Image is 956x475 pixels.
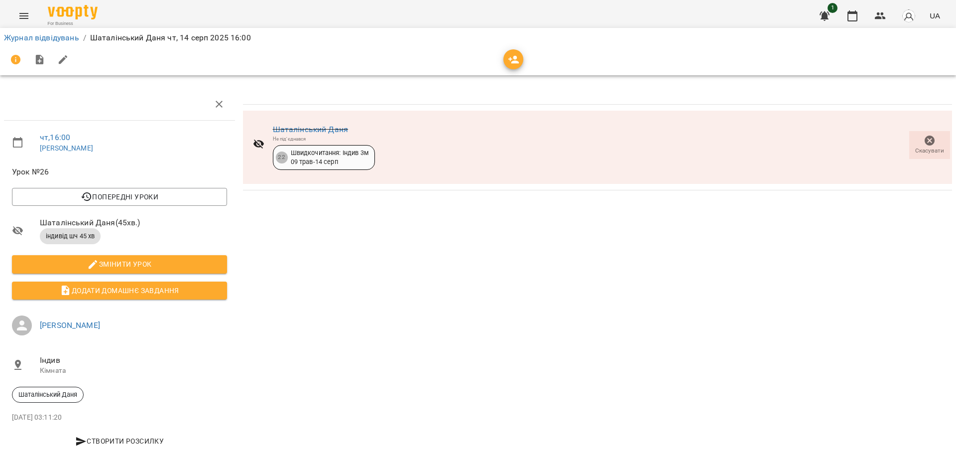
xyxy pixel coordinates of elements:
[12,413,227,423] p: [DATE] 03:11:20
[40,354,227,366] span: Індив
[20,191,219,203] span: Попередні уроки
[40,366,227,376] p: Кімната
[273,136,375,142] div: Не під'єднався
[930,10,940,21] span: UA
[12,387,84,403] div: Шаталінський Даня
[4,32,952,44] nav: breadcrumb
[83,32,86,44] li: /
[291,149,368,167] div: Швидкочитання: Індив 3м 09 трав - 14 серп
[12,188,227,206] button: Попередні уроки
[40,144,93,152] a: [PERSON_NAME]
[48,5,98,19] img: Voopty Logo
[20,258,219,270] span: Змінити урок
[4,33,79,42] a: Журнал відвідувань
[915,147,944,155] span: Скасувати
[926,6,944,25] button: UA
[16,435,223,447] span: Створити розсилку
[90,32,251,44] p: Шаталінський Даня чт, 14 серп 2025 16:00
[20,285,219,297] span: Додати домашнє завдання
[12,255,227,273] button: Змінити урок
[40,320,100,330] a: [PERSON_NAME]
[828,3,837,13] span: 1
[12,390,83,399] span: Шаталінський Даня
[40,232,101,241] span: індивід шч 45 хв
[12,166,227,178] span: Урок №26
[902,9,916,23] img: avatar_s.png
[276,152,288,163] div: 22
[40,133,70,142] a: чт , 16:00
[909,131,950,159] button: Скасувати
[12,4,36,28] button: Menu
[48,20,98,27] span: For Business
[273,125,349,134] a: Шаталінський Даня
[12,432,227,450] button: Створити розсилку
[40,217,227,229] span: Шаталінський Даня ( 45 хв. )
[12,282,227,300] button: Додати домашнє завдання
